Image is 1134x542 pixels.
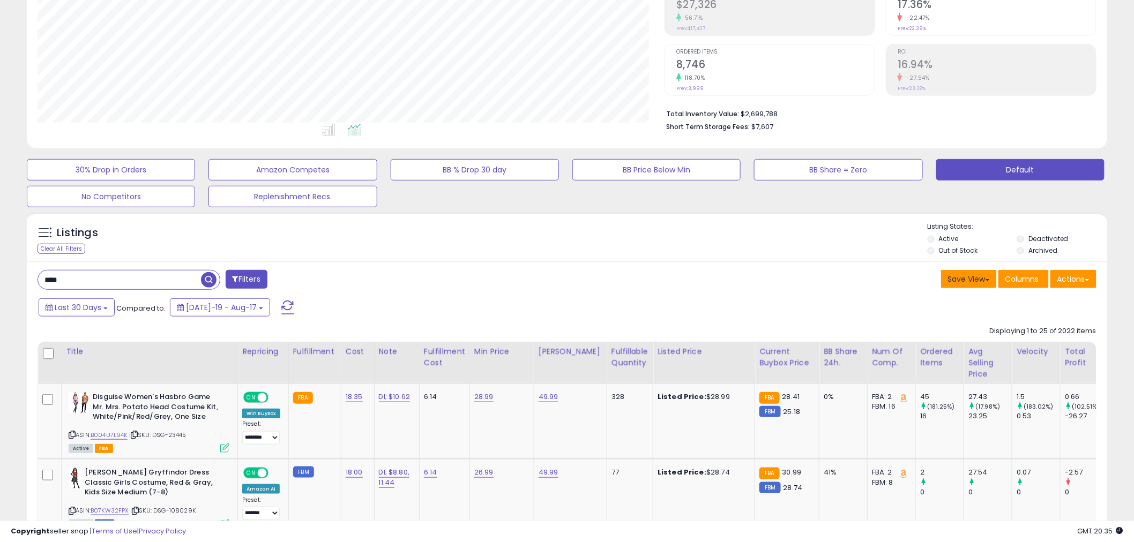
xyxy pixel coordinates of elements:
span: Compared to: [116,303,166,313]
div: ASIN: [69,392,229,451]
small: Prev: 3,999 [676,85,704,92]
div: FBA: 2 [872,468,907,477]
div: 0 [968,487,1012,497]
div: Clear All Filters [38,244,85,254]
div: Fulfillment [293,346,337,357]
span: Columns [1005,274,1039,284]
button: Default [936,159,1105,180]
div: 0% [824,392,859,402]
span: 2025-09-17 20:35 GMT [1078,526,1123,536]
small: FBA [759,468,779,479]
div: Amazon AI [242,484,280,494]
small: FBM [759,482,780,493]
span: OFF [267,393,284,402]
div: Preset: [242,496,280,521]
span: ROI [898,49,1096,55]
span: Ordered Items [676,49,875,55]
div: Repricing [242,346,284,357]
div: Current Buybox Price [759,346,815,368]
div: Avg Selling Price [968,346,1008,380]
div: $28.99 [658,392,747,402]
div: Min Price [474,346,529,357]
button: BB % Drop 30 day [391,159,559,180]
a: Privacy Policy [139,526,186,536]
a: 49.99 [539,467,558,478]
div: seller snap | | [11,526,186,537]
div: $28.74 [658,468,747,477]
button: Last 30 Days [39,298,115,317]
button: [DATE]-19 - Aug-17 [170,298,270,317]
button: Save View [941,270,997,288]
b: [PERSON_NAME] Gryffindor Dress Classic Girls Costume, Red & Gray, Kids Size Medium (7-8) [85,468,215,500]
h2: 8,746 [676,58,875,73]
div: 27.43 [968,392,1012,402]
label: Archived [1028,246,1057,255]
div: Win BuyBox [242,409,280,418]
small: (102.51%) [1072,402,1100,411]
div: -26.27 [1065,411,1108,421]
a: DI; $8.80, 11.44 [379,467,410,487]
div: 27.54 [968,468,1012,477]
small: -27.54% [902,74,930,82]
div: Displaying 1 to 25 of 2022 items [990,326,1096,336]
div: Cost [346,346,370,357]
div: 45 [920,392,964,402]
div: 2 [920,468,964,477]
b: Total Inventory Value: [666,109,739,118]
small: FBA [293,392,313,404]
div: 0 [1017,487,1060,497]
a: B07KW32FPX [91,506,129,515]
button: Replenishment Recs. [208,186,377,207]
div: FBA: 2 [872,392,907,402]
strong: Copyright [11,526,50,536]
button: Filters [226,270,267,289]
b: Listed Price: [658,392,706,402]
div: Num of Comp. [872,346,911,368]
b: Short Term Storage Fees: [666,122,750,131]
small: (183.02%) [1024,402,1053,411]
button: Actions [1050,270,1096,288]
small: 118.70% [681,74,705,82]
a: 28.99 [474,392,494,402]
small: FBA [759,392,779,404]
div: FBM: 16 [872,402,907,411]
div: 41% [824,468,859,477]
button: No Competitors [27,186,195,207]
small: 56.71% [681,14,703,22]
p: Listing States: [928,222,1107,232]
div: 77 [611,468,645,477]
small: FBM [293,466,314,478]
li: $2,699,788 [666,107,1088,119]
div: 328 [611,392,645,402]
div: 0.53 [1017,411,1060,421]
div: Velocity [1017,346,1056,357]
a: 18.00 [346,467,363,478]
div: Listed Price [658,346,750,357]
b: Disguise Women's Hasbro Game Mr. Mrs. Potato Head Costume Kit, White/Pink/Red/Grey, One Size [93,392,223,425]
div: 23.25 [968,411,1012,421]
small: -22.47% [902,14,930,22]
span: 28.41 [782,392,800,402]
span: $7,607 [751,122,773,132]
span: [DATE]-19 - Aug-17 [186,302,257,313]
label: Deactivated [1028,234,1069,243]
h5: Listings [57,225,98,240]
a: 49.99 [539,392,558,402]
div: Ordered Items [920,346,959,368]
div: Preset: [242,420,280,445]
div: BB Share 24h. [824,346,863,368]
span: ON [244,393,258,402]
div: Total Profit [1065,346,1104,368]
div: [PERSON_NAME] [539,346,602,357]
div: 0 [920,487,964,497]
span: | SKU: DSG-108029K [130,506,196,515]
span: ON [244,469,258,478]
div: 6.14 [424,392,461,402]
a: B004U7L94K [91,431,128,440]
div: 0 [1065,487,1108,497]
div: 0.66 [1065,392,1108,402]
span: Last 30 Days [55,302,101,313]
span: 30.99 [782,467,802,477]
a: DI; $10.62 [379,392,411,402]
span: 28.74 [784,483,803,493]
